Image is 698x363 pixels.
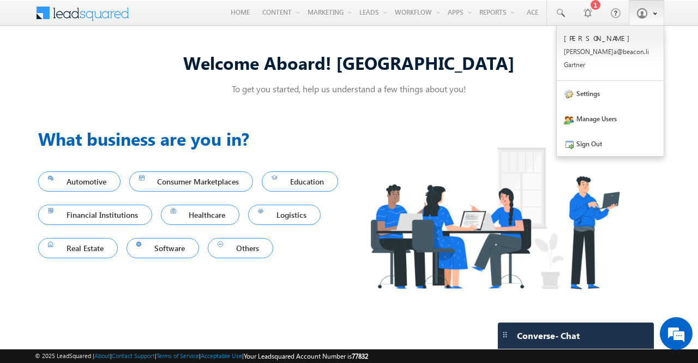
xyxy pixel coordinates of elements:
div: Chat with us now [57,57,183,72]
a: Acceptable Use [201,352,242,359]
a: Terms of Service [157,352,199,359]
span: © 2025 LeadSquared | | | | | [35,351,368,361]
img: Industry.png [349,126,640,311]
span: Healthcare [171,207,230,222]
a: Manage Users [557,106,664,131]
span: Consumer Marketplaces [139,174,244,189]
p: To get you started, help us understand a few things about you! [38,83,660,94]
div: Minimize live chat window [179,5,205,32]
p: Gartn er [564,61,657,69]
h3: What business are you in? [38,126,349,152]
span: Converse - Chat [517,331,580,341]
span: Real Estate [48,241,108,255]
a: About [94,352,110,359]
span: Education [272,174,328,189]
a: Sign Out [557,131,664,156]
span: Software [136,241,190,255]
span: Your Leadsquared Account Number is [244,352,368,360]
a: Settings [557,81,664,106]
span: Financial Institutions [48,207,142,222]
p: [PERSON_NAME] a@bea con.l i [564,47,657,56]
span: Others [218,241,263,255]
span: Automotive [48,174,111,189]
textarea: Type your message and hit 'Enter' [14,101,199,274]
p: [PERSON_NAME] [564,33,657,43]
div: Welcome Aboard! [GEOGRAPHIC_DATA] [38,51,660,74]
span: 77832 [352,352,368,360]
img: carter-drag [501,330,509,339]
span: Logistics [258,207,311,222]
a: [PERSON_NAME] [PERSON_NAME]a@beacon.li Gartner [557,26,664,81]
img: d_60004797649_company_0_60004797649 [19,57,46,72]
a: Contact Support [112,352,155,359]
em: Start Chat [148,283,198,297]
